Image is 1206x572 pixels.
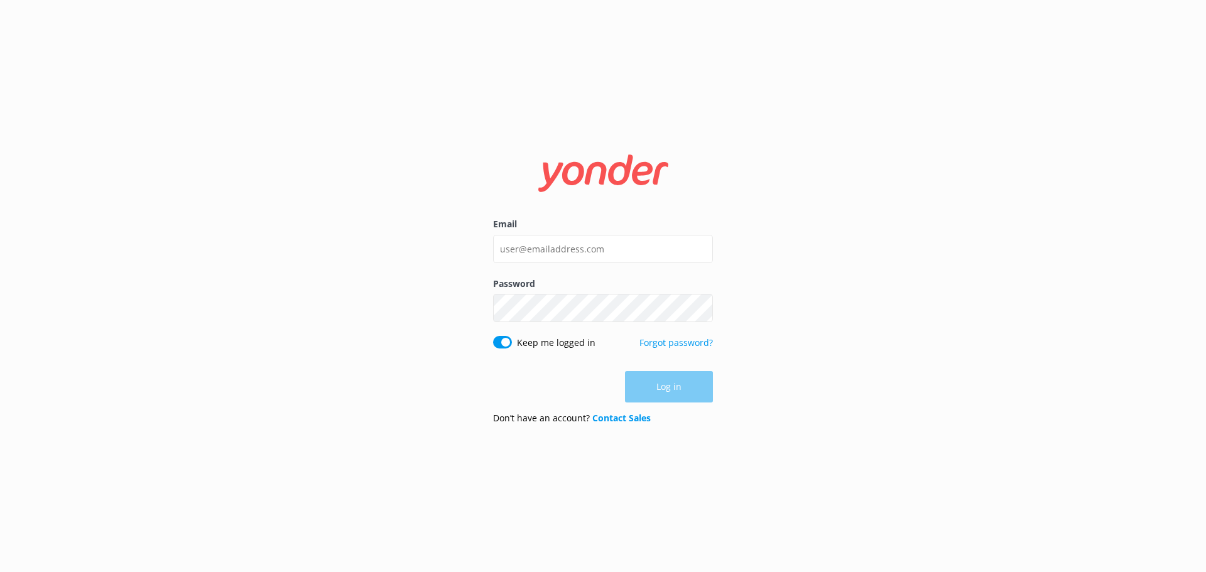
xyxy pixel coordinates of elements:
button: Show password [688,296,713,321]
p: Don’t have an account? [493,411,651,425]
a: Contact Sales [592,412,651,424]
input: user@emailaddress.com [493,235,713,263]
label: Password [493,277,713,291]
a: Forgot password? [639,337,713,348]
label: Email [493,217,713,231]
label: Keep me logged in [517,336,595,350]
